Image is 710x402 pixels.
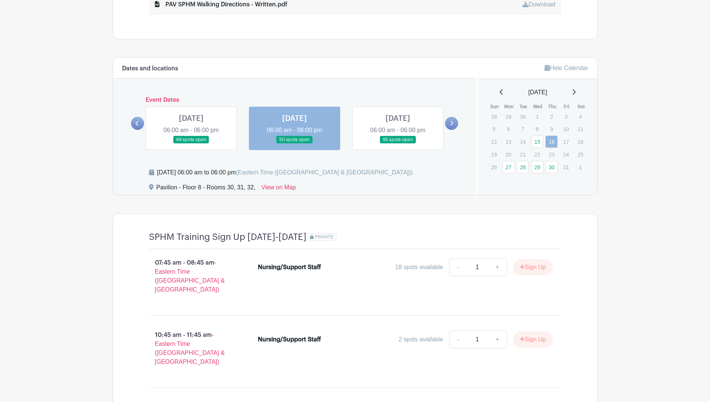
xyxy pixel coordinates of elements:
[258,335,321,344] div: Nursing/Support Staff
[516,136,529,147] p: 14
[449,258,466,276] a: -
[531,149,543,160] p: 22
[574,103,588,110] th: Sat
[399,335,443,344] div: 2 spots available
[488,258,507,276] a: +
[122,65,178,72] h6: Dates and locations
[513,259,552,275] button: Sign Up
[502,111,515,122] p: 29
[531,103,545,110] th: Wed
[545,149,558,160] p: 23
[488,123,500,135] p: 5
[262,183,296,195] a: View on Map
[155,332,225,365] span: - Eastern Time ([GEOGRAPHIC_DATA] & [GEOGRAPHIC_DATA])
[395,263,443,272] div: 18 spots available
[560,136,572,147] p: 17
[574,149,586,160] p: 25
[560,111,572,122] p: 3
[560,103,574,110] th: Fri
[502,103,516,110] th: Mon
[574,123,586,135] p: 11
[513,332,552,347] button: Sign Up
[236,169,413,176] span: (Eastern Time ([GEOGRAPHIC_DATA] & [GEOGRAPHIC_DATA]))
[545,111,558,122] p: 2
[531,161,543,173] a: 29
[144,97,445,104] h6: Event Dates
[545,65,588,71] a: Hide Calendar
[155,259,225,293] span: - Eastern Time ([GEOGRAPHIC_DATA] & [GEOGRAPHIC_DATA])
[487,103,502,110] th: Sun
[258,263,321,272] div: Nursing/Support Staff
[449,331,466,348] a: -
[528,88,547,97] span: [DATE]
[149,232,307,243] h4: SPHM Training Sign Up [DATE]-[DATE]
[522,1,555,7] a: Download
[545,135,558,148] a: 16
[560,149,572,160] p: 24
[516,149,529,160] p: 21
[516,161,529,173] a: 28
[502,136,515,147] p: 13
[516,123,529,135] p: 7
[502,149,515,160] p: 20
[502,161,515,173] a: 27
[574,136,586,147] p: 18
[488,136,500,147] p: 12
[488,331,507,348] a: +
[488,149,500,160] p: 19
[531,111,543,122] p: 1
[574,111,586,122] p: 4
[488,111,500,122] p: 28
[516,111,529,122] p: 30
[488,161,500,173] p: 26
[531,123,543,135] p: 8
[545,161,558,173] a: 30
[545,103,560,110] th: Thu
[560,123,572,135] p: 10
[560,161,572,173] p: 31
[137,328,246,369] p: 10:45 am - 11:45 am
[545,123,558,135] p: 9
[531,135,543,148] a: 15
[574,161,586,173] p: 1
[156,183,256,195] div: Pavilion - Floor 8 - Rooms 30, 31, 32,
[157,168,413,177] div: [DATE] 06:00 am to 06:00 pm
[502,123,515,135] p: 6
[315,234,333,240] span: PRIVATE
[516,103,531,110] th: Tue
[137,255,246,297] p: 07:45 am - 08:45 am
